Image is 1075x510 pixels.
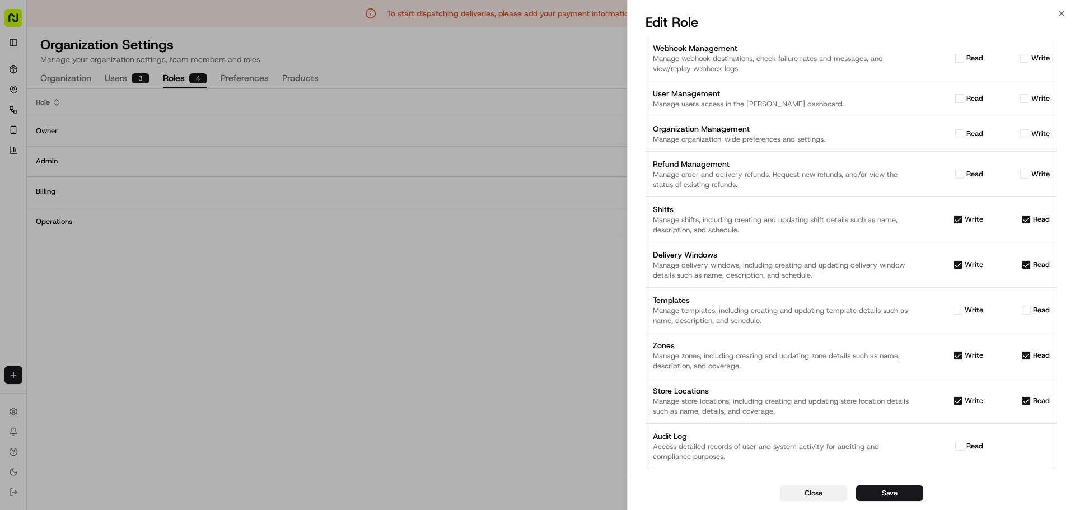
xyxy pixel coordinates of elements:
[653,442,914,462] div: Access detailed records of user and system activity for auditing and compliance purposes.
[965,396,983,406] label: write
[653,88,914,99] div: User Management
[653,158,914,170] div: Refund Management
[90,158,184,178] a: 💻API Documentation
[653,294,914,306] div: Templates
[1031,93,1050,104] label: write
[646,13,1057,31] h2: Edit Role
[190,110,204,124] button: Start new chat
[29,72,202,84] input: Got a question? Start typing here...
[856,485,923,501] button: Save
[11,45,204,63] p: Welcome 👋
[653,134,914,144] div: Manage organization-wide preferences and settings.
[966,441,983,451] label: read
[1031,169,1050,179] label: write
[653,54,914,74] div: Manage webhook destinations, check failure rates and messages, and view/replay webhook logs.
[965,350,983,361] label: write
[653,99,914,109] div: Manage users access in the [PERSON_NAME] dashboard.
[1031,129,1050,139] label: write
[653,123,914,134] div: Organization Management
[7,158,90,178] a: 📗Knowledge Base
[1031,53,1050,63] label: write
[966,129,983,139] label: read
[11,107,31,127] img: 1736555255976-a54dd68f-1ca7-489b-9aae-adbdc363a1c4
[966,53,983,63] label: read
[965,260,983,270] label: write
[38,107,184,118] div: Start new chat
[653,204,914,215] div: Shifts
[653,431,914,442] div: Audit Log
[966,93,983,104] label: read
[653,396,914,417] div: Manage store locations, including creating and updating store location details such as name, deta...
[653,249,914,260] div: Delivery Windows
[653,260,914,280] div: Manage delivery windows, including creating and updating delivery window details such as name, de...
[1033,350,1050,361] label: read
[22,162,86,174] span: Knowledge Base
[106,162,180,174] span: API Documentation
[653,43,914,54] div: Webhook Management
[11,11,34,34] img: Nash
[1033,214,1050,224] label: read
[653,306,914,326] div: Manage templates, including creating and updating template details such as name, description, and...
[111,190,135,198] span: Pylon
[965,305,983,315] label: write
[653,385,914,396] div: Store Locations
[780,485,847,501] button: Close
[965,214,983,224] label: write
[653,170,914,190] div: Manage order and delivery refunds. Request new refunds, and/or view the status of existing refunds.
[1033,305,1050,315] label: read
[38,118,142,127] div: We're available if you need us!
[653,351,914,371] div: Manage zones, including creating and updating zone details such as name, description, and coverage.
[1033,396,1050,406] label: read
[79,189,135,198] a: Powered byPylon
[1033,260,1050,270] label: read
[11,163,20,172] div: 📗
[653,215,914,235] div: Manage shifts, including creating and updating shift details such as name, description, and sched...
[966,169,983,179] label: read
[95,163,104,172] div: 💻
[653,340,914,351] div: Zones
